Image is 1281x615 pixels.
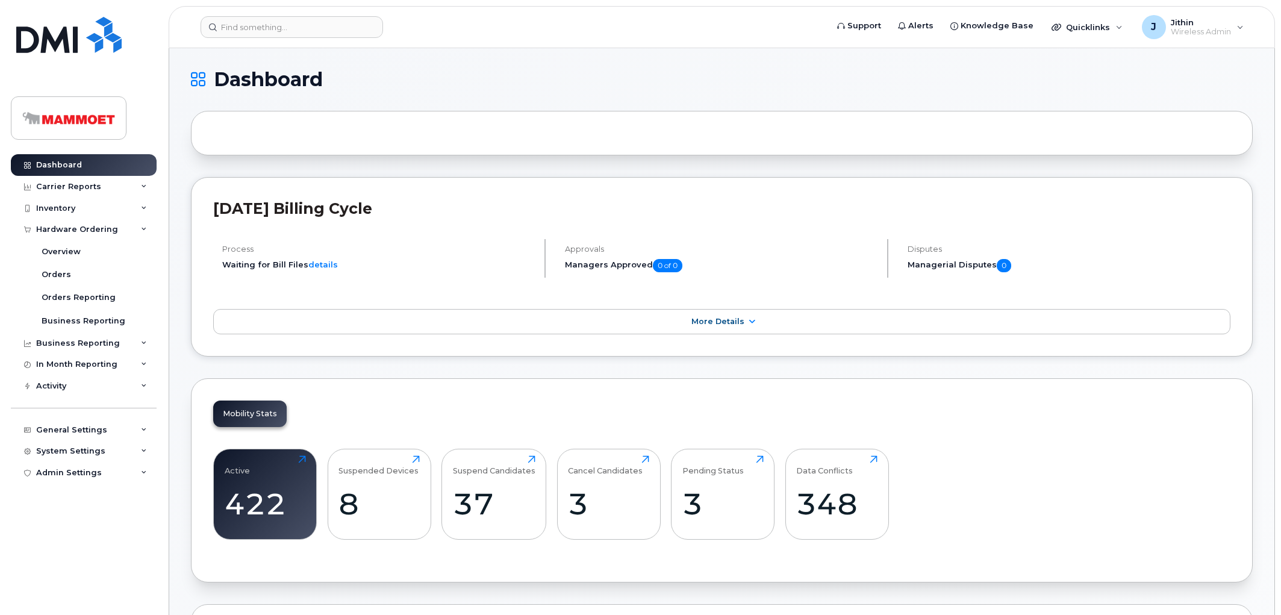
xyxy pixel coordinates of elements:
[565,245,877,254] h4: Approvals
[796,486,877,522] div: 348
[338,455,419,475] div: Suspended Devices
[453,455,535,532] a: Suspend Candidates37
[308,260,338,269] a: details
[338,486,420,522] div: 8
[682,486,764,522] div: 3
[225,455,250,475] div: Active
[565,259,877,272] h5: Managers Approved
[653,259,682,272] span: 0 of 0
[908,259,1230,272] h5: Managerial Disputes
[338,455,420,532] a: Suspended Devices8
[213,199,1230,217] h2: [DATE] Billing Cycle
[568,455,643,475] div: Cancel Candidates
[225,486,306,522] div: 422
[453,455,535,475] div: Suspend Candidates
[568,486,649,522] div: 3
[453,486,535,522] div: 37
[682,455,764,532] a: Pending Status3
[1229,563,1272,606] iframe: Messenger Launcher
[568,455,649,532] a: Cancel Candidates3
[222,259,534,270] li: Waiting for Bill Files
[222,245,534,254] h4: Process
[691,317,744,326] span: More Details
[682,455,744,475] div: Pending Status
[997,259,1011,272] span: 0
[796,455,877,532] a: Data Conflicts348
[908,245,1230,254] h4: Disputes
[225,455,306,532] a: Active422
[796,455,853,475] div: Data Conflicts
[214,70,323,89] span: Dashboard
